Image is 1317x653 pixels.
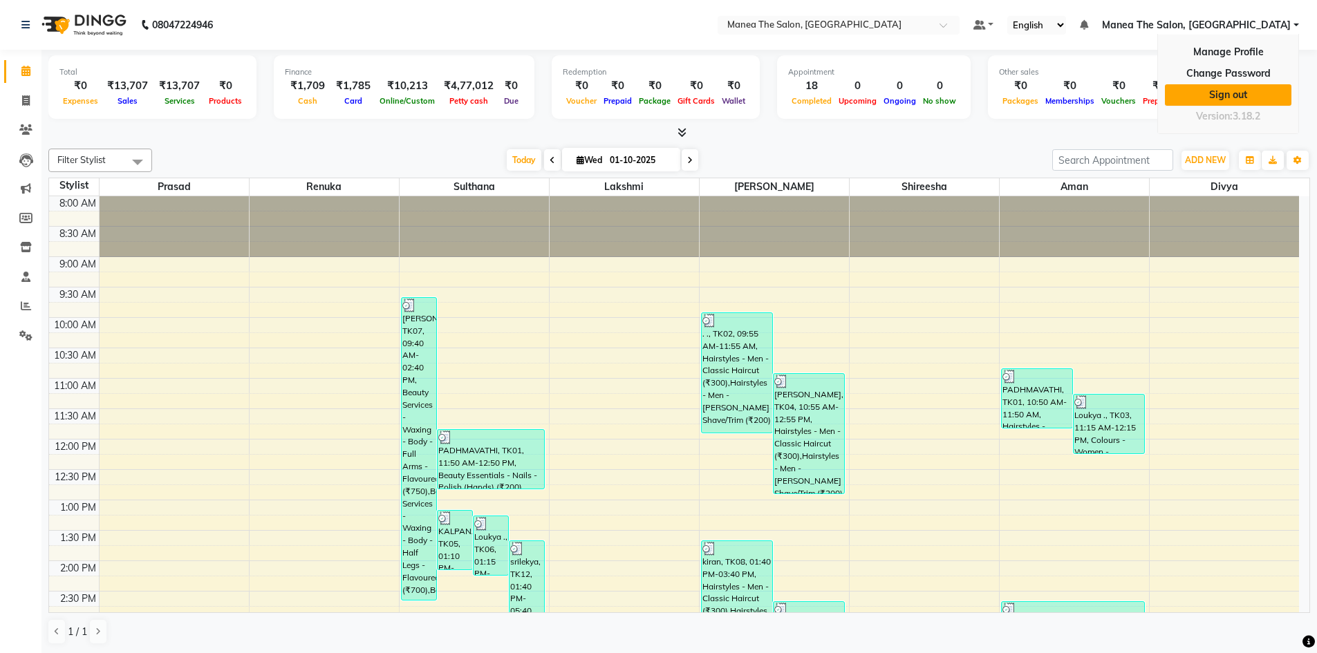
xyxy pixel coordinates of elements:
div: ₹0 [674,78,718,94]
div: Loukya ., TK06, 01:15 PM-02:15 PM, Beauty Services - Threading - Eyebrows (₹60) [474,516,508,575]
span: Card [341,96,366,106]
span: Today [507,149,541,171]
span: Wed [573,155,606,165]
div: 8:00 AM [57,196,99,211]
div: 9:00 AM [57,257,99,272]
div: ₹0 [635,78,674,94]
span: shireesha [850,178,999,196]
div: 9:30 AM [57,287,99,302]
input: Search Appointment [1052,149,1173,171]
span: Renuka [250,178,399,196]
div: ₹0 [600,78,635,94]
div: Finance [285,66,523,78]
span: Filter Stylist [57,154,106,165]
span: Gift Cards [674,96,718,106]
span: Divya [1150,178,1300,196]
div: Stylist [49,178,99,193]
div: PADHMAVATHI, TK01, 10:50 AM-11:50 AM, Hairstyles - Women - Wash, Conditioning & Blow Dry (₹800) [1002,369,1072,428]
span: Sales [114,96,141,106]
div: ₹1,785 [330,78,376,94]
div: ₹0 [999,78,1042,94]
div: ₹0 [563,78,600,94]
div: ₹13,707 [153,78,205,94]
div: 1:30 PM [57,531,99,545]
div: ₹13,707 [102,78,153,94]
span: Prepaids [1139,96,1179,106]
span: Completed [788,96,835,106]
div: ₹0 [1139,78,1179,94]
span: Packages [999,96,1042,106]
div: ₹4,77,012 [438,78,499,94]
a: Sign out [1165,84,1291,106]
span: ADD NEW [1185,155,1226,165]
div: ₹0 [205,78,245,94]
div: PADHMAVATHI, TK01, 11:50 AM-12:50 PM, Beauty Essentials - Nails - Polish (Hands) (₹200) [438,430,544,489]
div: 1:00 PM [57,500,99,515]
div: ₹0 [718,78,749,94]
div: 0 [880,78,919,94]
div: Other sales [999,66,1223,78]
span: Expenses [59,96,102,106]
span: [PERSON_NAME] [700,178,849,196]
span: Memberships [1042,96,1098,106]
span: Manea The Salon, [GEOGRAPHIC_DATA] [1102,18,1291,32]
div: [PERSON_NAME], TK04, 10:55 AM-12:55 PM, Hairstyles - Men - Classic Haircut (₹300),Hairstyles - Me... [774,374,844,493]
span: 1 / 1 [68,625,87,639]
span: Aman [1000,178,1149,196]
div: ₹0 [1042,78,1098,94]
div: 12:30 PM [52,470,99,484]
div: 10:30 AM [51,348,99,363]
span: Services [161,96,198,106]
span: Wallet [718,96,749,106]
span: Upcoming [835,96,880,106]
span: Cash [295,96,321,106]
div: 8:30 AM [57,227,99,241]
span: Petty cash [446,96,492,106]
div: Appointment [788,66,960,78]
div: 0 [919,78,960,94]
span: Voucher [563,96,600,106]
span: Vouchers [1098,96,1139,106]
div: 10:00 AM [51,318,99,332]
div: 18 [788,78,835,94]
div: 11:00 AM [51,379,99,393]
button: ADD NEW [1181,151,1229,170]
span: No show [919,96,960,106]
div: Loukya ., TK03, 11:15 AM-12:15 PM, Colours - Women - [MEDICAL_DATA] Free (₹1700) [1074,395,1144,453]
span: Products [205,96,245,106]
div: ₹0 [1098,78,1139,94]
div: ₹0 [499,78,523,94]
div: ₹1,709 [285,78,330,94]
a: Change Password [1165,63,1291,84]
div: 12:00 PM [52,439,99,454]
div: [PERSON_NAME], TK07, 09:40 AM-02:40 PM, Beauty Services - Waxing - Body - Full Arms - Flavoured (... [402,298,436,600]
div: 2:00 PM [57,561,99,576]
input: 2025-10-01 [606,150,675,171]
div: Redemption [563,66,749,78]
div: . ., TK02, 09:55 AM-11:55 AM, Hairstyles - Men - Classic Haircut (₹300),Hairstyles - Men - [PERSO... [702,313,772,433]
span: Prasad [100,178,249,196]
div: 11:30 AM [51,409,99,424]
span: Prepaid [600,96,635,106]
span: Package [635,96,674,106]
span: Sulthana [400,178,549,196]
div: KALPANA, TK05, 01:10 PM-02:10 PM, Beauty Services - Threading - Eyebrows (₹60) [438,511,472,569]
div: ₹10,213 [376,78,438,94]
span: Ongoing [880,96,919,106]
a: Manage Profile [1165,41,1291,63]
div: Total [59,66,245,78]
img: logo [35,6,130,44]
div: 0 [835,78,880,94]
div: Version:3.18.2 [1165,106,1291,126]
div: 2:30 PM [57,592,99,606]
span: Lakshmi [550,178,699,196]
div: ₹0 [59,78,102,94]
b: 08047224946 [152,6,213,44]
span: Online/Custom [376,96,438,106]
span: Due [501,96,522,106]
